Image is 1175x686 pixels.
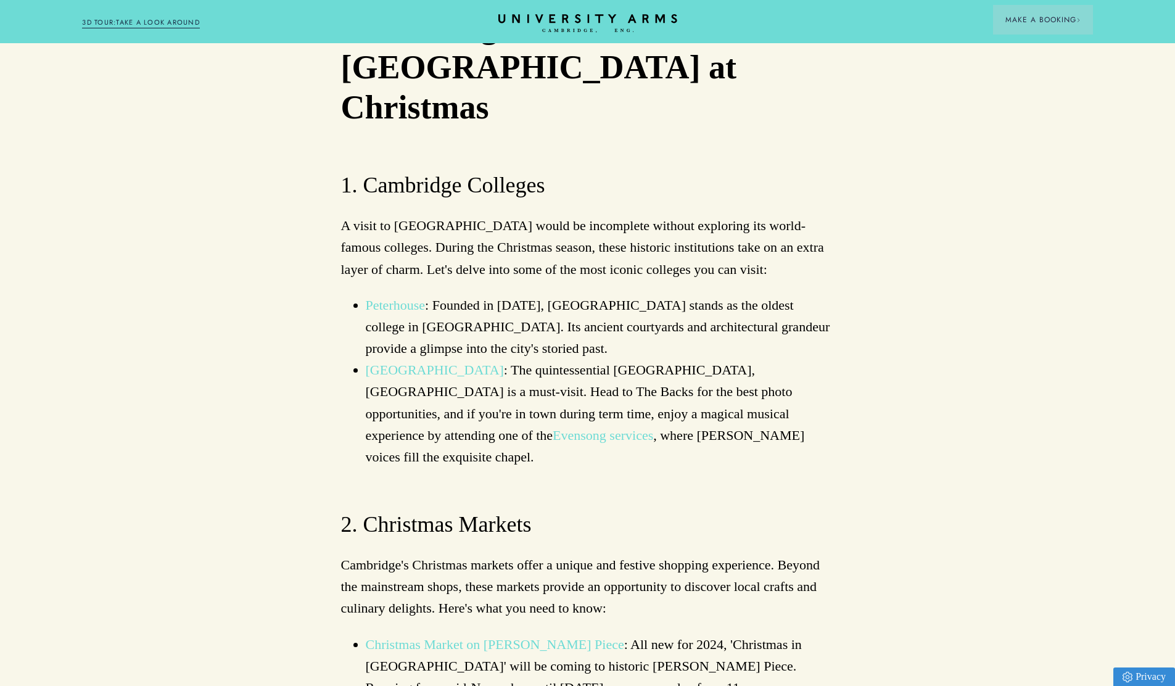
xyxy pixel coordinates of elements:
a: [GEOGRAPHIC_DATA] [366,362,504,378]
a: 3D TOUR:TAKE A LOOK AROUND [82,17,200,28]
li: : The quintessential [GEOGRAPHIC_DATA], [GEOGRAPHIC_DATA] is a must-visit. Head to The Backs for ... [366,359,835,468]
li: : Founded in [DATE], [GEOGRAPHIC_DATA] stands as the oldest college in [GEOGRAPHIC_DATA]. Its anc... [366,294,835,360]
strong: Where to go in [GEOGRAPHIC_DATA] at Christmas [341,8,736,126]
a: Home [498,14,677,33]
h3: 1. Cambridge Colleges [341,171,835,200]
button: Make a BookingArrow icon [993,5,1093,35]
p: A visit to [GEOGRAPHIC_DATA] would be incomplete without exploring its world-famous colleges. Dur... [341,215,835,280]
img: Privacy [1123,672,1132,682]
a: Privacy [1113,667,1175,686]
p: Cambridge's Christmas markets offer a unique and festive shopping experience. Beyond the mainstre... [341,554,835,619]
a: Peterhouse [366,297,426,313]
a: Christmas Market on [PERSON_NAME] Piece [366,637,624,652]
h3: 2. Christmas Markets [341,510,835,540]
span: Make a Booking [1005,14,1081,25]
a: Evensong services [553,428,653,443]
img: Arrow icon [1076,18,1081,22]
